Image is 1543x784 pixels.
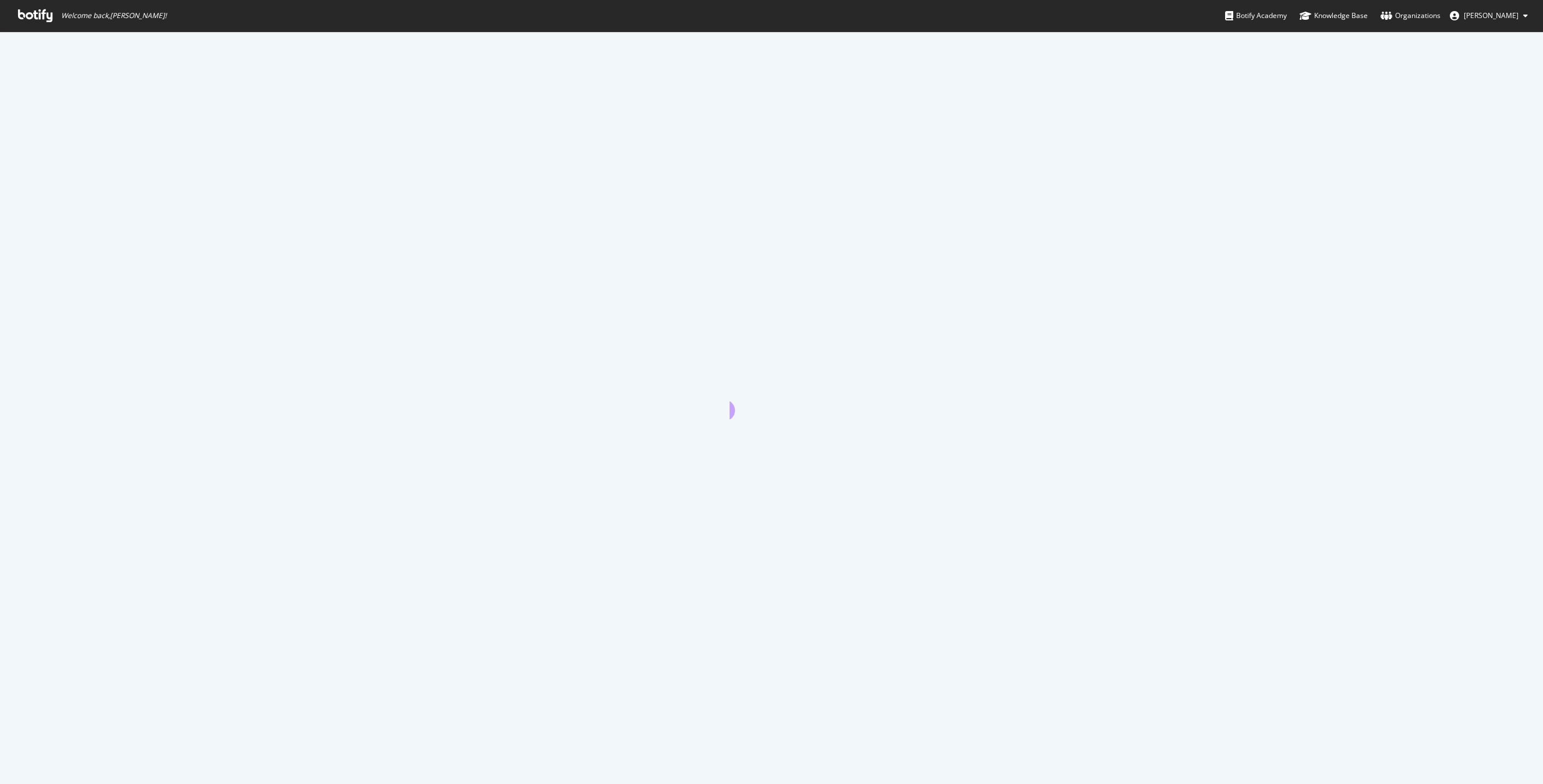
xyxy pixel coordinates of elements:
[1464,10,1519,20] span: Juan Batres
[1381,10,1441,22] div: Organizations
[730,377,813,419] div: animation
[1225,10,1287,22] div: Botify Academy
[61,11,167,20] span: Welcome back, [PERSON_NAME] !
[1441,6,1537,25] button: [PERSON_NAME]
[1300,10,1368,22] div: Knowledge Base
